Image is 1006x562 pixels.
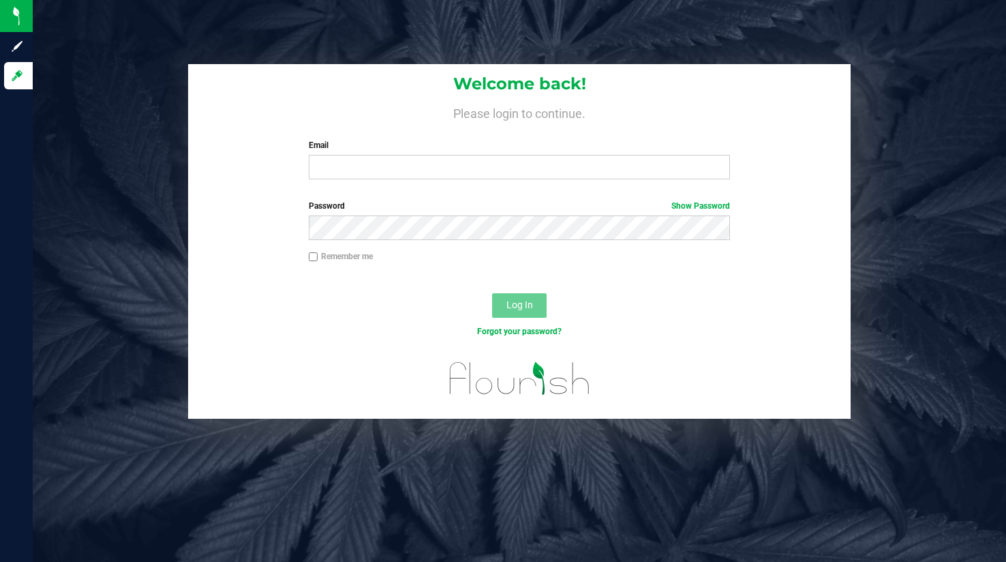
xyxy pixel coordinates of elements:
inline-svg: Sign up [10,40,24,53]
img: flourish_logo.svg [437,352,603,405]
input: Remember me [309,252,318,262]
inline-svg: Log in [10,69,24,83]
label: Email [309,139,730,151]
label: Remember me [309,250,373,263]
button: Log In [492,293,547,318]
span: Password [309,201,345,211]
span: Log In [506,299,533,310]
a: Forgot your password? [477,327,562,336]
h4: Please login to continue. [188,104,851,120]
h1: Welcome back! [188,75,851,93]
a: Show Password [671,201,730,211]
